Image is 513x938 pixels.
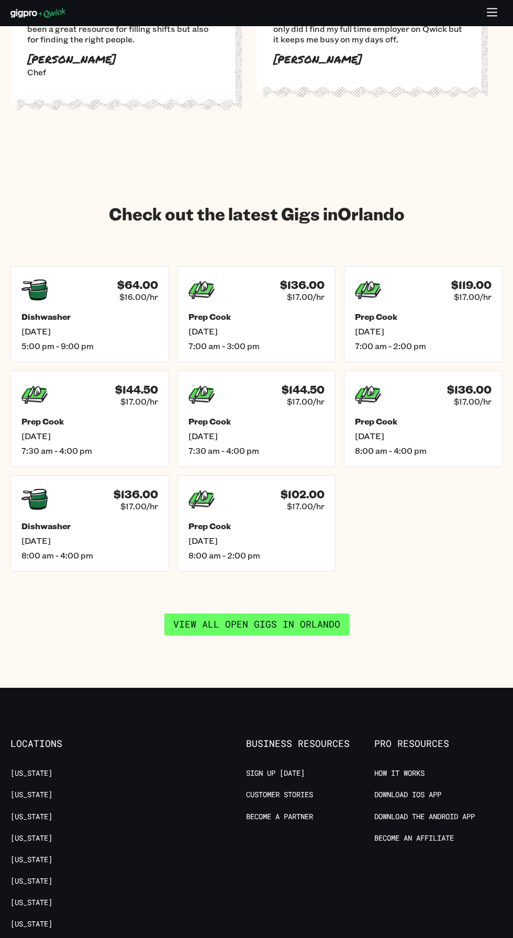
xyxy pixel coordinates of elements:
[27,53,219,66] p: [PERSON_NAME]
[177,371,336,467] a: $144.50$17.00/hrPrep Cook[DATE]7:30 am - 4:00 pm
[280,278,325,292] h4: $136.00
[27,66,46,77] span: Chef
[188,311,325,322] h5: Prep Cook
[10,266,169,362] a: $64.00$16.00/hrDishwasher[DATE]5:00 pm - 9:00 pm
[188,341,325,351] span: 7:00 am - 3:00 pm
[188,416,325,427] h5: Prep Cook
[120,396,158,407] span: $17.00/hr
[10,790,52,800] a: [US_STATE]
[10,898,52,908] a: [US_STATE]
[10,768,52,778] a: [US_STATE]
[355,326,492,337] span: [DATE]
[21,341,158,351] span: 5:00 pm - 9:00 pm
[374,738,503,750] span: Pro Resources
[21,535,158,546] span: [DATE]
[10,812,52,822] a: [US_STATE]
[21,311,158,322] h5: Dishwasher
[355,416,492,427] h5: Prep Cook
[10,203,503,224] h2: Check out the latest Gigs in Orlando
[454,396,492,407] span: $17.00/hr
[355,311,492,322] h5: Prep Cook
[447,383,492,396] h4: $136.00
[188,445,325,456] span: 7:30 am - 4:00 pm
[21,521,158,531] h5: Dishwasher
[10,855,52,865] a: [US_STATE]
[281,488,325,501] h4: $102.00
[21,326,158,337] span: [DATE]
[177,266,336,362] a: $136.00$17.00/hrPrep Cook[DATE]7:00 am - 3:00 pm
[10,738,139,750] span: Locations
[21,445,158,456] span: 7:30 am - 4:00 pm
[451,278,492,292] h4: $119.00
[164,613,349,635] a: View all open gigs in Orlando
[246,790,313,800] a: Customer stories
[10,876,52,886] a: [US_STATE]
[374,812,475,822] a: Download the Android App
[282,383,325,396] h4: $144.50
[246,738,374,750] span: Business Resources
[188,550,325,561] span: 8:00 am - 2:00 pm
[10,919,52,929] a: [US_STATE]
[21,431,158,441] span: [DATE]
[188,326,325,337] span: [DATE]
[374,833,454,843] a: Become an Affiliate
[344,371,503,467] a: $136.00$17.00/hrPrep Cook[DATE]8:00 am - 4:00 pm
[10,475,169,572] a: $136.00$17.00/hrDishwasher[DATE]8:00 am - 4:00 pm
[374,790,441,800] a: Download IOS App
[114,488,158,501] h4: $136.00
[10,371,169,467] a: $144.50$17.00/hrPrep Cook[DATE]7:30 am - 4:00 pm
[287,396,325,407] span: $17.00/hr
[246,768,305,778] a: Sign up [DATE]
[287,501,325,511] span: $17.00/hr
[188,431,325,441] span: [DATE]
[355,341,492,351] span: 7:00 am - 2:00 pm
[273,53,465,66] p: [PERSON_NAME]
[344,266,503,362] a: $119.00$17.00/hrPrep Cook[DATE]7:00 am - 2:00 pm
[21,550,158,561] span: 8:00 am - 4:00 pm
[454,292,492,302] span: $17.00/hr
[115,383,158,396] h4: $144.50
[21,416,158,427] h5: Prep Cook
[188,535,325,546] span: [DATE]
[177,475,336,572] a: $102.00$17.00/hrPrep Cook[DATE]8:00 am - 2:00 pm
[119,292,158,302] span: $16.00/hr
[355,431,492,441] span: [DATE]
[117,278,158,292] h4: $64.00
[246,812,313,822] a: Become a Partner
[287,292,325,302] span: $17.00/hr
[374,768,425,778] a: How it Works
[120,501,158,511] span: $17.00/hr
[10,833,52,843] a: [US_STATE]
[355,445,492,456] span: 8:00 am - 4:00 pm
[188,521,325,531] h5: Prep Cook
